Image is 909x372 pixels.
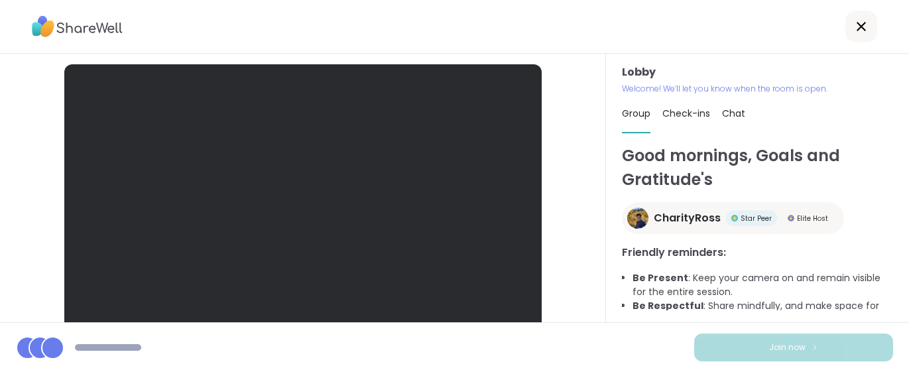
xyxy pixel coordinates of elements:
[622,144,893,192] h1: Good mornings, Goals and Gratitude's
[731,215,738,221] img: Star Peer
[662,107,710,120] span: Check-ins
[622,245,893,261] h3: Friendly reminders:
[654,210,721,226] span: CharityRoss
[32,11,123,42] img: ShareWell Logo
[633,299,703,312] b: Be Respectful
[788,215,794,221] img: Elite Host
[633,271,688,284] b: Be Present
[694,334,893,361] button: Join now
[769,341,806,353] span: Join now
[622,202,844,234] a: CharityRossCharityRossStar PeerStar PeerElite HostElite Host
[633,271,893,299] li: : Keep your camera on and remain visible for the entire session.
[622,64,893,80] h3: Lobby
[811,343,819,351] img: ShareWell Logomark
[633,299,893,327] li: : Share mindfully, and make space for everyone to share!
[741,214,772,223] span: Star Peer
[797,214,828,223] span: Elite Host
[622,107,650,120] span: Group
[622,83,893,95] p: Welcome! We’ll let you know when the room is open.
[722,107,745,120] span: Chat
[627,208,648,229] img: CharityRoss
